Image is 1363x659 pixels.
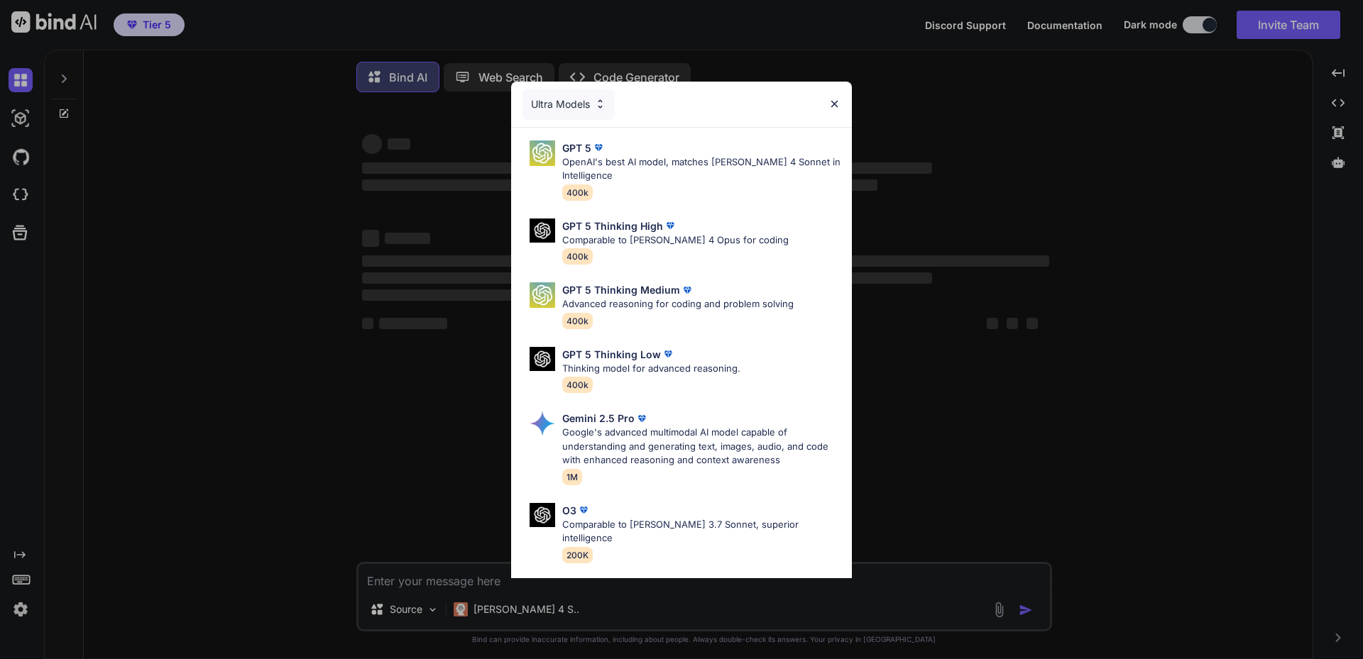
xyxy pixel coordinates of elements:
p: Google's advanced multimodal AI model capable of understanding and generating text, images, audio... [562,426,841,467]
img: premium [661,347,675,361]
span: 200K [562,547,593,563]
span: 400k [562,248,593,265]
img: Pick Models [530,282,555,308]
img: Pick Models [530,218,555,243]
p: O3 [562,503,576,518]
img: close [828,98,841,110]
p: GPT 5 [562,140,591,155]
img: premium [663,218,677,233]
p: Comparable to [PERSON_NAME] 3.7 Sonnet, superior intelligence [562,518,841,546]
p: Gemini 2.5 Pro [562,411,635,426]
p: GPT 5 Thinking Low [562,347,661,362]
p: GPT 5 Thinking High [562,218,663,233]
img: premium [635,411,649,426]
div: Ultra Models [522,89,615,120]
img: Pick Models [530,347,555,372]
img: Pick Models [530,503,555,528]
p: Advanced reasoning for coding and problem solving [562,297,794,311]
p: Thinking model for advanced reasoning. [562,362,740,376]
img: premium [591,140,606,155]
span: 400k [562,313,593,329]
p: GPT 5 Thinking Medium [562,282,680,297]
img: Pick Models [530,140,555,166]
p: Comparable to [PERSON_NAME] 4 Opus for coding [562,233,789,248]
p: OpenAI's best AI model, matches [PERSON_NAME] 4 Sonnet in Intelligence [562,155,841,183]
img: Pick Models [594,98,606,110]
img: premium [680,283,694,297]
span: 1M [562,469,582,485]
img: premium [576,503,591,517]
img: Pick Models [530,411,555,436]
span: 400k [562,377,593,393]
span: 400k [562,184,593,201]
